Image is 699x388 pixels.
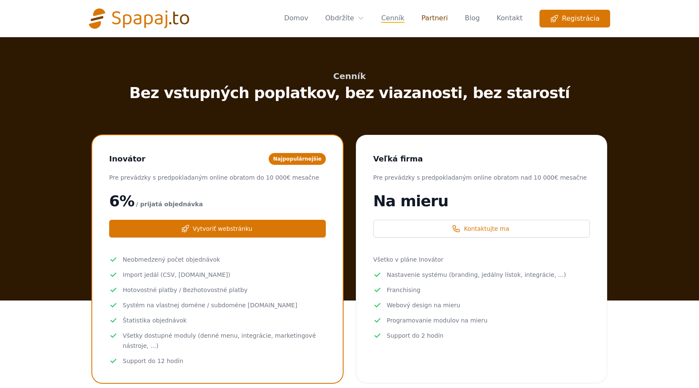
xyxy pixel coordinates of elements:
[550,14,600,24] span: Registrácia
[109,172,326,183] p: Pre prevádzky s predpokladaným online obratom do 10 000€ mesačne
[109,300,326,310] li: Systém na vlastnej doméne / subdoméne [DOMAIN_NAME]
[373,220,590,238] button: Kontaktujte ma
[373,193,448,210] span: Na mieru
[325,13,364,23] a: Obdržíte
[109,270,326,280] li: Import jedál (CSV, [DOMAIN_NAME])
[465,10,479,27] a: Blog
[109,285,326,295] li: Hotovostné platby / Bezhotovostné platby
[109,315,326,325] li: Štatistika objednávok
[109,331,326,351] li: Všetky dostupné moduly (denné menu, integrácie, marketingové nástroje, ...)
[373,270,590,280] li: Nastavenie systému (branding, jedálny lístok, integrácie, ...)
[269,153,326,165] p: Najpopulárnejšie
[109,152,146,166] h3: Inovátor
[497,10,523,27] a: Kontakt
[373,331,590,341] li: Support do 2 hodín
[109,356,326,366] li: Support do 12 hodín
[373,315,590,325] li: Programovanie modulov na mieru
[109,220,326,238] a: Vytvoriť webstránku
[89,10,610,27] nav: Global
[284,10,308,27] a: Domov
[14,85,685,101] p: Bez vstupných poplatkov, bez viazanosti, bez starostí
[373,285,590,295] li: Franchising
[421,10,448,27] a: Partneri
[136,199,203,209] span: / prijatá objednávka
[373,300,590,310] li: Webový design na mieru
[373,172,590,183] p: Pre prevádzky s predpokladaným online obratom nad 10 000€ mesačne
[373,152,423,166] h3: Veľká firma
[109,193,134,210] span: 6%
[381,10,405,27] a: Cenník
[14,71,685,81] h1: Cenník
[109,254,326,265] li: Neobmedzený počet objednávok
[373,254,590,265] li: Všetko v pláne Inovátor
[539,10,610,27] a: Registrácia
